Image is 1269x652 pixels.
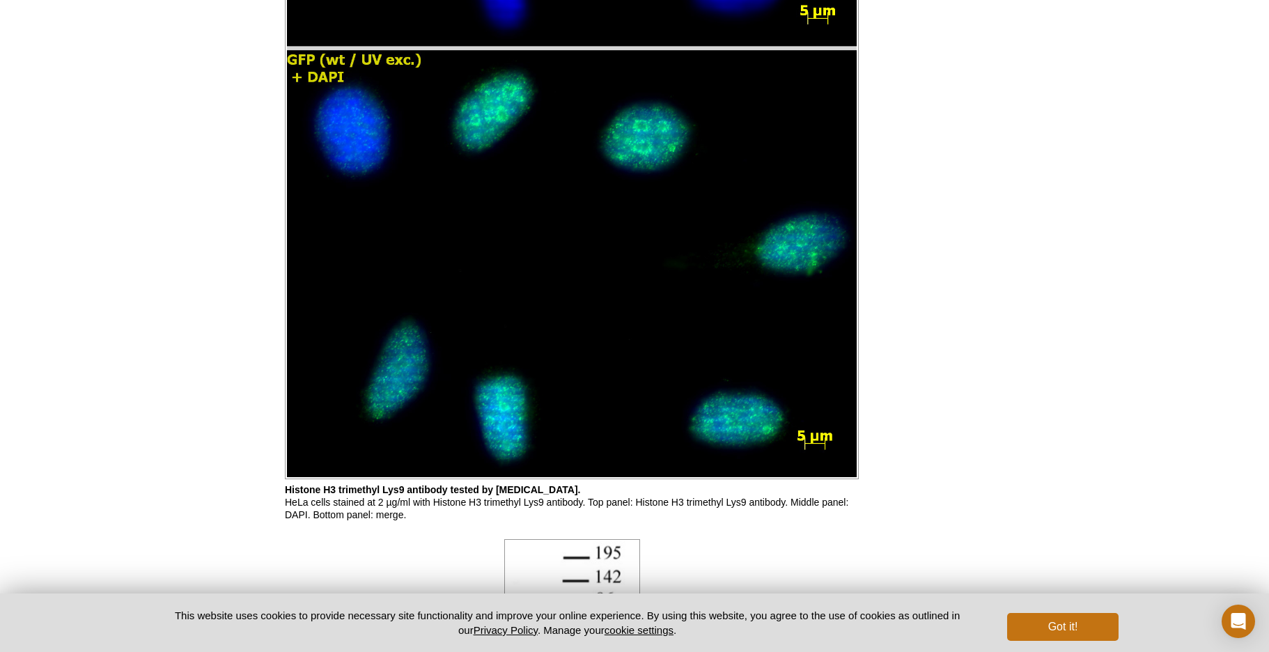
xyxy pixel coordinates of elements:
[285,483,859,521] p: HeLa cells stained at 2 µg/ml with Histone H3 trimethyl Lys9 antibody. Top panel: Histone H3 trim...
[1007,613,1119,641] button: Got it!
[1222,605,1255,638] div: Open Intercom Messenger
[605,624,674,636] button: cookie settings
[474,624,538,636] a: Privacy Policy
[285,484,580,495] b: Histone H3 trimethyl Lys9 antibody tested by [MEDICAL_DATA].
[150,608,984,637] p: This website uses cookies to provide necessary site functionality and improve your online experie...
